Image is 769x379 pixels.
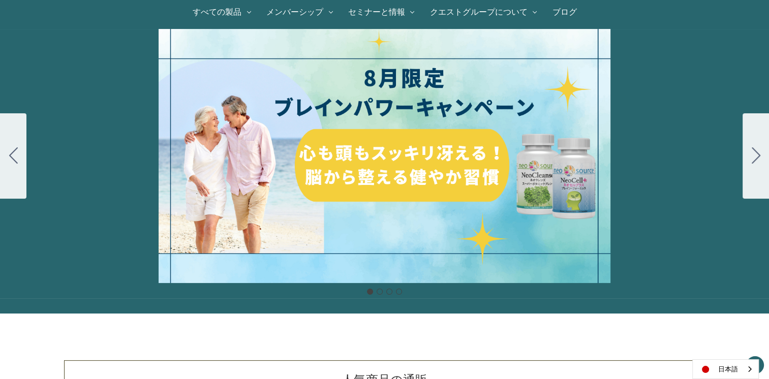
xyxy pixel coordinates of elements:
[693,360,758,378] a: 日本語
[396,289,402,295] button: Go to slide 4
[367,289,373,295] button: Go to slide 1
[386,289,392,295] button: Go to slide 3
[377,289,383,295] button: Go to slide 2
[692,359,759,379] div: Language
[692,359,759,379] aside: Language selected: 日本語
[743,113,769,199] button: Go to slide 2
